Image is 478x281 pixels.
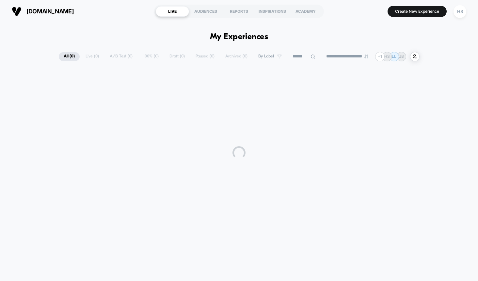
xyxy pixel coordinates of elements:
p: LL [392,54,396,59]
div: REPORTS [222,6,256,17]
div: AUDIENCES [189,6,222,17]
div: + 1 [375,52,385,61]
img: end [364,55,368,58]
h1: My Experiences [210,33,268,42]
p: JB [399,54,404,59]
button: Create New Experience [388,6,447,17]
div: HS [454,5,466,18]
img: Visually logo [12,7,22,16]
button: HS [452,5,468,18]
span: By Label [258,54,274,59]
p: HS [384,54,390,59]
div: ACADEMY [289,6,322,17]
div: INSPIRATIONS [256,6,289,17]
span: [DOMAIN_NAME] [26,8,74,15]
button: [DOMAIN_NAME] [10,6,76,17]
div: LIVE [156,6,189,17]
span: All ( 0 ) [59,52,80,61]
